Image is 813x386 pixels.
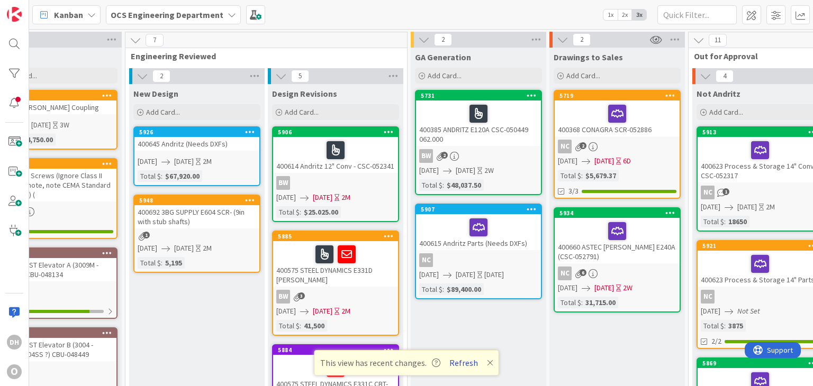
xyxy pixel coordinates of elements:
[134,196,259,228] div: 5948400692 3BG SUPPLY E604 SCR- (9in with stub shafts)
[456,269,475,280] span: [DATE]
[419,283,442,295] div: Total $
[421,206,541,213] div: 5907
[341,306,350,317] div: 2M
[320,356,440,369] span: This view has recent changes.
[138,156,157,167] span: [DATE]
[558,140,572,153] div: NC
[300,320,301,332] span: :
[594,282,614,293] span: [DATE]
[273,127,398,173] div: 5906400614 Andritz 12" Conv - CSC-052341
[300,206,301,218] span: :
[146,34,164,47] span: 7
[273,232,398,287] div: 5885400575 STEEL DYNAMICS E331D [PERSON_NAME]
[152,70,170,82] span: 2
[419,165,439,176] span: [DATE]
[623,155,631,167] div: 6D
[632,10,646,20] span: 3x
[442,283,444,295] span: :
[133,88,178,99] span: New Design
[162,170,202,182] div: $67,920.00
[484,269,504,280] div: [DATE]
[273,345,398,355] div: 5884
[313,306,332,317] span: [DATE]
[558,155,577,167] span: [DATE]
[559,209,680,217] div: 5934
[701,290,715,304] div: NC
[7,7,22,22] img: Visit kanbanzone.com
[131,51,394,61] span: Engineering Reviewed
[555,100,680,136] div: 400368 CONAGRA SCR-052886
[555,140,680,153] div: NC
[766,201,775,213] div: 2M
[273,290,398,304] div: BW
[298,292,305,299] span: 3
[711,336,721,347] span: 2/2
[558,297,581,308] div: Total $
[273,127,398,137] div: 5906
[134,205,259,228] div: 400692 3BG SUPPLY E604 SCR- (9in with stub shafts)
[623,282,633,293] div: 2W
[444,179,484,191] div: $48,037.50
[276,306,296,317] span: [DATE]
[583,297,618,308] div: 31,715.00
[580,269,586,276] span: 6
[555,218,680,263] div: 400660 ASTEC [PERSON_NAME] E240A (CSC-052791)
[162,257,185,269] div: 5,195
[558,266,572,280] div: NC
[724,216,726,227] span: :
[273,176,398,190] div: BW
[416,205,541,214] div: 5907
[555,208,680,263] div: 5934400660 ASTEC [PERSON_NAME] E240A (CSC-052791)
[285,107,319,117] span: Add Card...
[291,70,309,82] span: 5
[161,170,162,182] span: :
[203,156,212,167] div: 2M
[441,152,448,159] span: 2
[709,107,743,117] span: Add Card...
[416,91,541,146] div: 5731400385 ANDRITZ E120A CSC-050449 062.000
[444,283,484,295] div: $89,400.00
[416,100,541,146] div: 400385 ANDRITZ E120A CSC-050449 062.000
[419,149,433,163] div: BW
[138,170,161,182] div: Total $
[301,320,327,332] div: 41,500
[276,176,290,190] div: BW
[161,257,162,269] span: :
[203,243,212,254] div: 2M
[416,253,541,267] div: NC
[558,282,577,293] span: [DATE]
[60,120,69,131] div: 3W
[580,142,586,149] span: 2
[7,335,22,350] div: DH
[22,2,48,14] span: Support
[143,232,150,238] span: 1
[581,297,583,308] span: :
[416,214,541,250] div: 400615 Andritz Parts (Needs DXFs)
[273,232,398,241] div: 5885
[138,243,157,254] span: [DATE]
[273,137,398,173] div: 400614 Andritz 12" Conv - CSC-052341
[554,52,623,62] span: Drawings to Sales
[573,33,591,46] span: 2
[559,92,680,99] div: 5719
[726,320,746,332] div: 3875
[146,107,180,117] span: Add Card...
[416,205,541,250] div: 5907400615 Andritz Parts (Needs DXFs)
[434,33,452,46] span: 2
[278,346,398,354] div: 5884
[134,127,259,137] div: 5926
[313,192,332,203] span: [DATE]
[697,88,740,99] span: Not Andritz
[276,290,290,304] div: BW
[566,71,600,80] span: Add Card...
[415,52,471,62] span: GA Generation
[701,201,720,213] span: [DATE]
[701,216,724,227] div: Total $
[341,192,350,203] div: 2M
[555,266,680,280] div: NC
[421,92,541,99] div: 5731
[581,170,583,181] span: :
[722,188,729,195] span: 1
[724,320,726,332] span: :
[428,71,462,80] span: Add Card...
